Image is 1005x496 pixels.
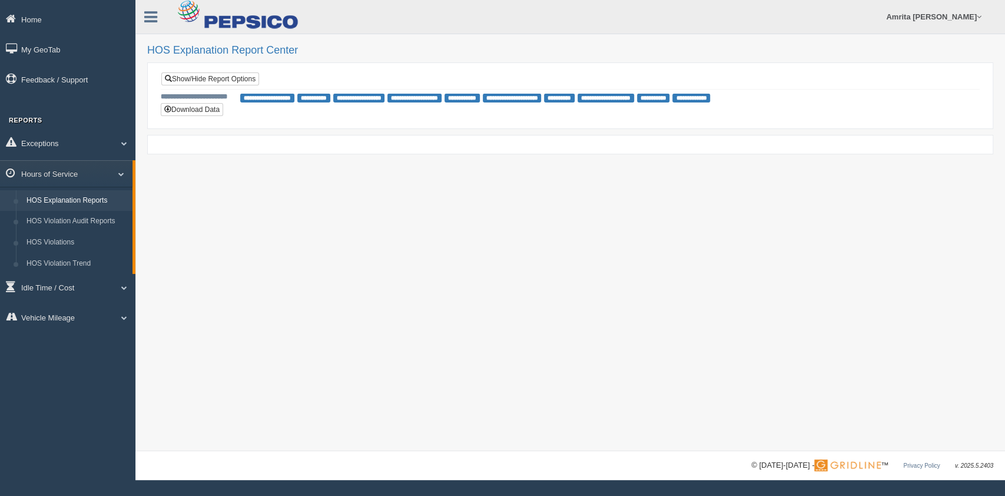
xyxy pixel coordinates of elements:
[21,190,132,211] a: HOS Explanation Reports
[21,253,132,275] a: HOS Violation Trend
[903,462,940,469] a: Privacy Policy
[147,45,993,57] h2: HOS Explanation Report Center
[21,211,132,232] a: HOS Violation Audit Reports
[814,459,881,471] img: Gridline
[161,103,223,116] button: Download Data
[751,459,993,472] div: © [DATE]-[DATE] - ™
[161,72,259,85] a: Show/Hide Report Options
[21,232,132,253] a: HOS Violations
[955,462,993,469] span: v. 2025.5.2403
